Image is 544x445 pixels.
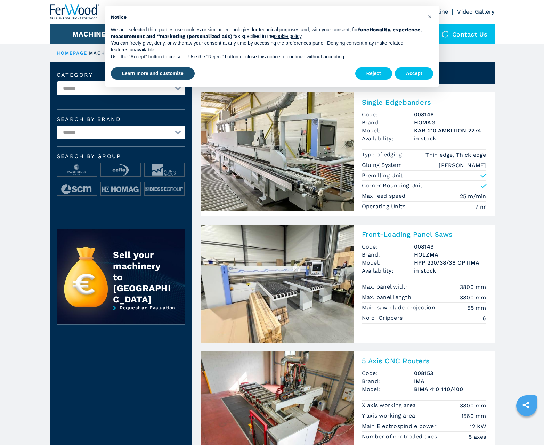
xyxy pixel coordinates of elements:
div: Contact us [435,24,495,44]
p: machines [89,50,119,56]
p: We and selected third parties use cookies or similar technologies for technical purposes and, wit... [111,26,422,40]
span: Model: [362,385,414,393]
h3: HOLZMA [414,251,486,259]
p: Max. panel length [362,293,413,301]
h3: 008146 [414,111,486,119]
h3: IMA [414,377,486,385]
span: Brand: [362,377,414,385]
span: × [428,13,432,21]
img: image [57,163,97,177]
h3: 008153 [414,369,486,377]
span: Brand: [362,251,414,259]
a: cookie policy [274,33,301,39]
a: Front-Loading Panel Saws HOLZMA HPP 230/38/38 OPTIMATFront-Loading Panel SawsCode:008149Brand:HOL... [201,225,495,343]
strong: functionality, experience, measurement and “marketing (personalized ads)” [111,27,422,39]
em: [PERSON_NAME] [439,161,486,169]
em: 55 mm [467,304,486,312]
span: Model: [362,127,414,135]
p: Operating Units [362,203,407,210]
span: in stock [414,267,486,275]
h3: 008149 [414,243,486,251]
em: 7 nr [475,203,486,211]
span: Code: [362,369,414,377]
label: Search by brand [57,116,185,122]
em: 6 [482,314,486,322]
span: Availability: [362,135,414,143]
h2: Single Edgebanders [362,98,486,106]
p: Corner Rounding Unit [362,182,423,189]
em: 5 axes [469,433,486,441]
h2: Front-Loading Panel Saws [362,230,486,238]
a: Single Edgebanders HOMAG KAR 210 AMBITION 2274Single EdgebandersCode:008146Brand:HOMAGModel:KAR 2... [201,92,495,216]
button: Learn more and customize [111,67,195,80]
div: Sell your machinery to [GEOGRAPHIC_DATA] [113,249,171,305]
em: 25 m/min [460,192,486,200]
img: image [145,182,184,196]
a: Request an Evaluation [57,305,185,330]
p: Main saw blade projection [362,304,437,311]
button: Close this notice [424,11,436,22]
span: | [87,50,89,56]
p: You can freely give, deny, or withdraw your consent at any time by accessing the preferences pane... [111,40,422,54]
em: 1560 mm [461,412,486,420]
span: Brand: [362,119,414,127]
p: Max feed speed [362,192,407,200]
h2: 5 Axis CNC Routers [362,357,486,365]
img: image [101,182,140,196]
h3: BIMA 410 140/400 [414,385,486,393]
img: Single Edgebanders HOMAG KAR 210 AMBITION 2274 [201,92,354,211]
h3: HOMAG [414,119,486,127]
p: X axis working area [362,402,418,409]
em: Thin edge, Thick edge [425,151,486,159]
img: Contact us [442,31,449,38]
img: image [145,163,184,177]
a: sharethis [517,396,535,414]
em: 3800 mm [460,293,486,301]
h2: Notice [111,14,422,21]
h3: KAR 210 AMBITION 2274 [414,127,486,135]
img: Ferwood [50,4,100,19]
button: Reject [355,67,392,80]
a: Video Gallery [457,8,494,15]
p: Y axis working area [362,412,417,420]
span: Search by group [57,154,185,159]
em: 3800 mm [460,402,486,410]
p: Premilling Unit [362,172,403,179]
span: Code: [362,243,414,251]
span: Availability: [362,267,414,275]
p: No of Grippers [362,314,405,322]
p: Use the “Accept” button to consent. Use the “Reject” button or close this notice to continue with... [111,54,422,60]
img: Front-Loading Panel Saws HOLZMA HPP 230/38/38 OPTIMAT [201,225,354,343]
p: Max. panel width [362,283,411,291]
span: in stock [414,135,486,143]
p: Gluing System [362,161,404,169]
span: Code: [362,111,414,119]
button: Machines [72,30,111,38]
img: image [101,163,140,177]
button: Accept [395,67,433,80]
span: Model: [362,259,414,267]
iframe: Chat [514,414,539,440]
em: 12 KW [470,422,486,430]
label: Category [57,72,185,78]
a: HOMEPAGE [57,50,88,56]
p: Number of controlled axes [362,433,439,440]
p: Main Electrospindle power [362,422,439,430]
p: Type of edging [362,151,404,159]
h3: HPP 230/38/38 OPTIMAT [414,259,486,267]
img: image [57,182,97,196]
em: 3800 mm [460,283,486,291]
